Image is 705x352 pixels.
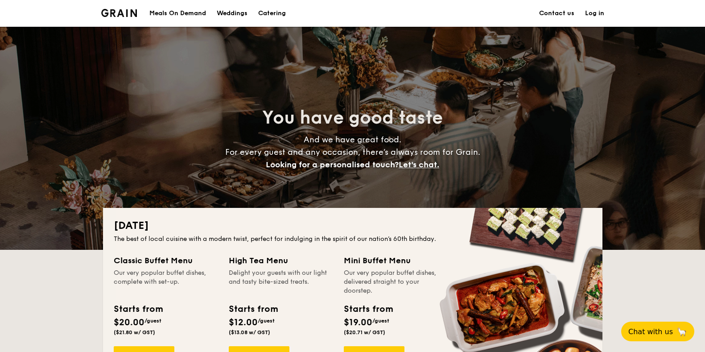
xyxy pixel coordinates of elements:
span: ($21.80 w/ GST) [114,329,155,335]
span: You have good taste [262,107,443,128]
span: 🦙 [676,327,687,337]
div: Delight your guests with our light and tasty bite-sized treats. [229,269,333,295]
div: Our very popular buffet dishes, complete with set-up. [114,269,218,295]
div: Starts from [344,302,392,316]
span: ($13.08 w/ GST) [229,329,270,335]
span: ($20.71 w/ GST) [344,329,385,335]
div: Starts from [229,302,277,316]
div: Classic Buffet Menu [114,254,218,267]
a: Logotype [101,9,137,17]
div: Mini Buffet Menu [344,254,448,267]
span: $19.00 [344,317,372,328]
img: Grain [101,9,137,17]
span: Let's chat. [399,160,439,170]
span: And we have great food. For every guest and any occasion, there’s always room for Grain. [225,135,480,170]
span: Chat with us [628,327,673,336]
span: $12.00 [229,317,258,328]
button: Chat with us🦙 [621,322,694,341]
span: /guest [372,318,389,324]
div: High Tea Menu [229,254,333,267]
span: /guest [144,318,161,324]
span: $20.00 [114,317,144,328]
h2: [DATE] [114,219,592,233]
div: The best of local cuisine with a modern twist, perfect for indulging in the spirit of our nation’... [114,235,592,244]
div: Our very popular buffet dishes, delivered straight to your doorstep. [344,269,448,295]
span: Looking for a personalised touch? [266,160,399,170]
span: /guest [258,318,275,324]
div: Starts from [114,302,162,316]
